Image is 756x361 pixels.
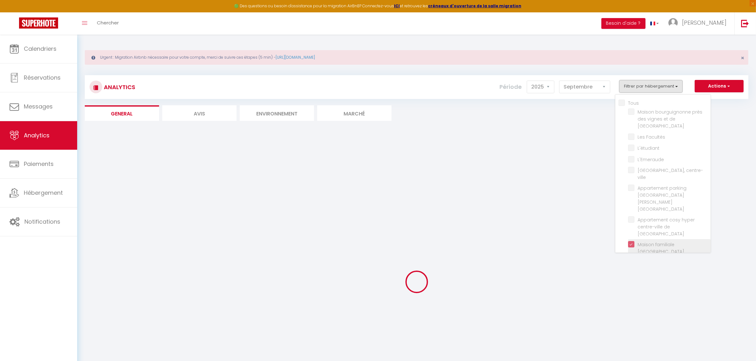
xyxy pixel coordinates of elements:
[85,105,159,121] li: General
[24,102,53,110] span: Messages
[24,160,54,168] span: Paiements
[317,105,391,121] li: Marché
[394,3,400,9] a: ICI
[668,18,678,28] img: ...
[92,12,124,35] a: Chercher
[619,80,683,93] button: Filtrer par hébergement
[102,80,135,94] h3: Analytics
[24,131,50,139] span: Analytics
[24,218,60,226] span: Notifications
[5,3,24,22] button: Ouvrir le widget de chat LiveChat
[741,54,744,62] span: ×
[85,50,748,65] div: Urgent : Migration Airbnb nécessaire pour votre compte, merci de suivre ces étapes (5 min) -
[638,156,664,163] span: L'Emeraude
[24,189,63,197] span: Hébergement
[601,18,646,29] button: Besoin d'aide ?
[638,185,686,212] span: Appartement parking [GEOGRAPHIC_DATA] [PERSON_NAME][GEOGRAPHIC_DATA]
[695,80,744,93] button: Actions
[638,217,695,237] span: Appartement cosy hyper centre-ville de [GEOGRAPHIC_DATA]
[24,45,57,53] span: Calendriers
[741,19,749,27] img: logout
[638,109,702,129] span: Maison bourguignonne près des vignes et de [GEOGRAPHIC_DATA]
[500,80,522,94] label: Période
[97,19,119,26] span: Chercher
[682,19,726,27] span: [PERSON_NAME]
[638,167,703,180] span: [GEOGRAPHIC_DATA], centre-ville
[741,55,744,61] button: Close
[276,55,315,60] a: [URL][DOMAIN_NAME]
[664,12,734,35] a: ... [PERSON_NAME]
[24,74,61,82] span: Réservations
[428,3,521,9] a: créneaux d'ouverture de la salle migration
[162,105,237,121] li: Avis
[240,105,314,121] li: Environnement
[19,17,58,29] img: Super Booking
